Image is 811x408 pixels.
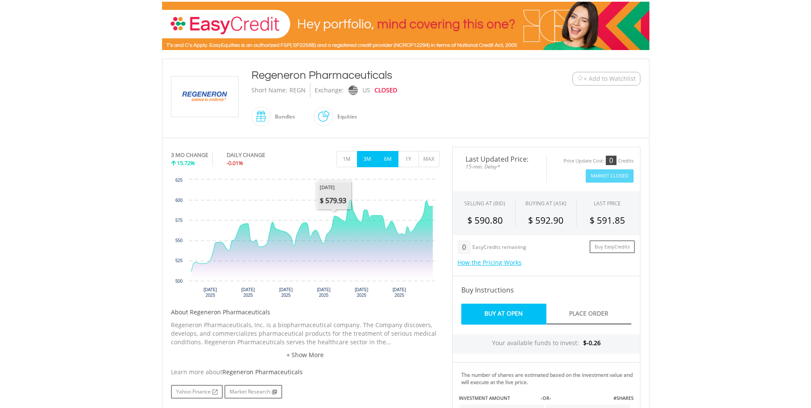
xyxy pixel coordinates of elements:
[572,72,640,86] button: Watchlist + Add to Watchlist
[289,83,306,98] div: REGN
[175,258,183,263] text: 525
[459,395,510,402] label: INVESTMENT AMOUNT
[222,368,303,376] span: Regeneron Pharmaceuticals
[563,158,604,164] div: Price Update Cost:
[457,258,522,266] a: How the Pricing Works
[525,200,566,207] span: BUYING AT (ASK)
[203,287,217,298] text: [DATE] 2025
[173,77,237,117] img: EQU.US.REGN.png
[279,287,293,298] text: [DATE] 2025
[175,238,183,243] text: 550
[528,214,563,226] span: $ 592.90
[613,395,634,402] label: #SHARES
[606,156,616,165] div: 0
[461,304,546,325] a: Buy At Open
[315,83,344,98] div: Exchange:
[175,198,183,203] text: 600
[354,287,368,298] text: [DATE] 2025
[472,244,526,251] div: EasyCredits remaining
[241,287,255,298] text: [DATE] 2025
[586,169,634,183] button: Market Closed
[224,385,282,399] a: Market Research
[357,151,378,167] button: 3M
[348,86,357,95] img: nasdaq.png
[317,287,330,298] text: [DATE] 2025
[461,371,637,386] div: The number of shares are estimated based on the investment value and will execute at the live price.
[271,106,295,127] div: Bundles
[363,83,370,98] div: US
[459,156,540,163] span: Last Updated Price:
[375,83,397,98] div: CLOSED
[464,200,505,207] div: SELLING AT (BID)
[171,175,439,304] div: Chart. Highcharts interactive chart.
[171,308,439,316] h5: About Regeneron Pharmaceuticals
[419,151,439,167] button: MAX
[590,240,635,254] a: Buy EasyCredits
[377,151,398,167] button: 6M
[336,151,357,167] button: 1M
[175,279,183,284] text: 500
[251,83,287,98] div: Short Name:
[584,74,636,83] span: + Add to Watchlist
[453,334,640,354] div: Your available funds to invest:
[541,395,551,402] label: -OR-
[177,159,195,167] span: 15.72%
[251,68,520,83] div: Regeneron Pharmaceuticals
[171,351,439,359] a: + Show More
[227,151,294,159] div: DAILY CHANGE
[171,368,439,376] div: Learn more about
[175,178,183,183] text: 625
[546,304,631,325] a: Place Order
[171,175,439,304] svg: Interactive chart
[398,151,419,167] button: 1Y
[333,106,357,127] div: Equities
[594,200,621,207] div: LAST PRICE
[467,214,503,226] span: $ 590.80
[162,2,649,50] img: EasyCredit Promotion Banner
[175,218,183,223] text: 575
[618,158,634,164] div: Credits
[171,151,208,159] div: 3 MO CHANGE
[590,214,625,226] span: $ 591.85
[457,240,471,254] div: 0
[392,287,406,298] text: [DATE] 2025
[227,159,243,167] span: -0.01%
[171,321,439,346] p: Regeneron Pharmaceuticals, Inc. is a biopharmaceutical company. The Company discovers, develops, ...
[461,285,631,295] h4: Buy Instructions
[171,385,223,399] a: Yahoo Finance
[577,75,584,82] img: Watchlist
[459,163,540,171] span: 15-min. Delay*
[583,339,601,347] span: $-0.26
